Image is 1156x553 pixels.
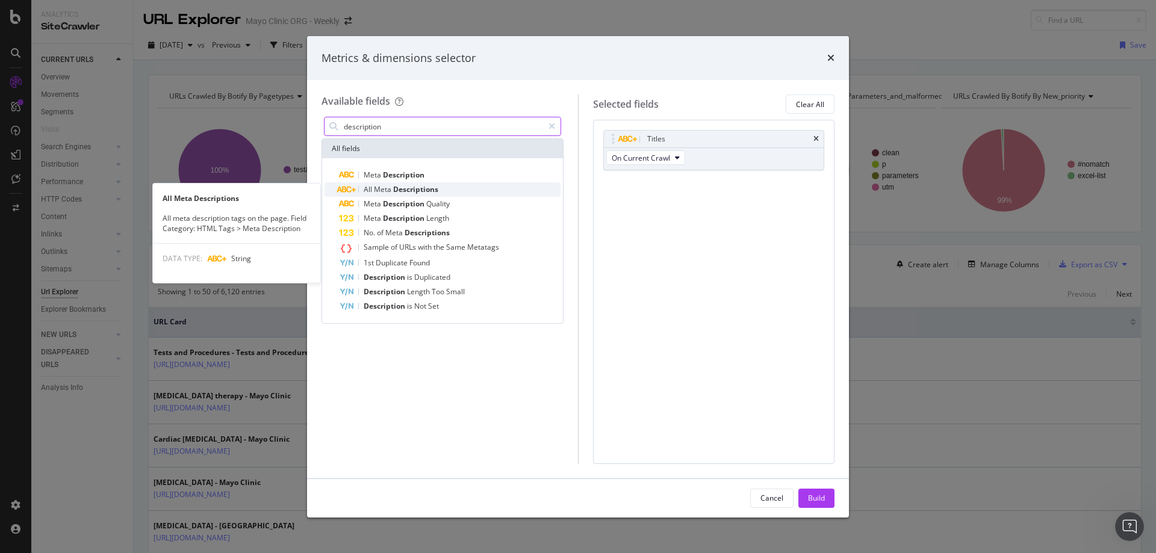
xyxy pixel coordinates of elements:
[364,213,383,223] span: Meta
[307,36,849,517] div: modal
[10,175,231,238] div: Jenny says…
[606,150,685,165] button: On Current Crawl
[10,238,197,299] div: And I see that you are toggled for all AlertPanel emails, so you should be able to receive them. ...
[19,182,188,218] div: Hello [PERSON_NAME], I see that your AlertPanel crawl is not activated, let me turn it on for you
[391,242,399,252] span: of
[19,245,188,292] div: And I see that you are toggled for all AlertPanel emails, so you should be able to receive them. ...
[36,149,48,161] img: Profile image for Jenny
[188,5,211,28] button: Home
[38,49,219,58] span: Mayo | Client not receving alertpanel emails
[10,309,231,404] div: Joanne says…
[407,272,414,282] span: is
[376,258,409,268] span: Duplicate
[407,286,432,297] span: Length
[10,66,197,122] div: Thank you for your patience.We will try to get back to you as soon as possible.
[52,150,205,161] div: joined the conversation
[612,153,670,163] span: On Current Crawl
[364,184,374,194] span: All
[399,242,418,252] span: URLs
[405,227,450,238] span: Descriptions
[813,135,819,143] div: times
[760,493,783,503] div: Cancel
[10,175,197,236] div: Hello [PERSON_NAME], I see that your AlertPanel crawl is not activated, let me turn it on for you
[57,394,67,404] button: Upload attachment
[364,199,383,209] span: Meta
[364,272,407,282] span: Description
[426,199,450,209] span: Quality
[407,301,414,311] span: is
[383,170,424,180] span: Description
[827,51,834,66] div: times
[38,394,48,404] button: Gif picker
[10,147,231,175] div: Jenny says…
[364,301,407,311] span: Description
[10,131,231,147] div: [DATE]
[593,97,659,111] div: Selected fields
[207,389,226,409] button: Send a message…
[19,394,28,404] button: Emoji picker
[647,133,665,145] div: Titles
[364,227,377,238] span: No.
[385,227,405,238] span: Meta
[211,5,233,26] div: Close
[467,242,499,252] span: Metatags
[19,91,188,114] div: We will try to get back to you as soon as possible.
[322,139,563,158] div: All fields
[786,94,834,114] button: Clear All
[374,184,393,194] span: Meta
[322,51,476,66] div: Metrics & dimensions selector
[796,99,824,110] div: Clear All
[343,117,543,135] input: Search by field name
[409,258,430,268] span: Found
[10,66,231,131] div: Customer Support says…
[428,301,439,311] span: Set
[364,170,383,180] span: Meta
[446,286,465,297] span: Small
[750,489,794,508] button: Cancel
[8,5,31,28] button: go back
[10,369,231,389] textarea: Message…
[393,184,438,194] span: Descriptions
[446,242,467,252] span: Same
[603,130,825,170] div: TitlestimesOn Current Crawl
[433,242,446,252] span: the
[58,6,137,15] h1: [PERSON_NAME]
[364,286,407,297] span: Description
[43,309,231,395] div: Hello - I'm not receivingthe AlertPanel emails (the alerts, not the digest), but others on my tea...
[432,286,446,297] span: Too
[414,272,450,282] span: Duplicated
[153,193,320,203] div: All Meta Descriptions
[10,238,231,309] div: Jenny says…
[383,213,426,223] span: Description
[52,151,119,159] b: [PERSON_NAME]
[364,258,376,268] span: 1st
[414,301,428,311] span: Not
[1115,512,1144,541] iframe: Intercom live chat
[322,94,390,108] div: Available fields
[383,199,426,209] span: Description
[418,242,433,252] span: with
[19,73,188,85] div: Thank you for your patience.
[12,41,229,66] a: Mayo | Client not receving alertpanel emails
[153,213,320,233] div: All meta description tags on the page. Field Category: HTML Tags > Meta Description
[808,493,825,503] div: Build
[798,489,834,508] button: Build
[53,317,222,388] div: Hello - I'm not receivingthe AlertPanel emails (the alerts, not the digest), but others on my tea...
[426,213,449,223] span: Length
[34,7,54,26] img: Profile image for Jenny
[364,242,391,252] span: Sample
[377,227,385,238] span: of
[58,15,112,27] p: Active 3h ago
